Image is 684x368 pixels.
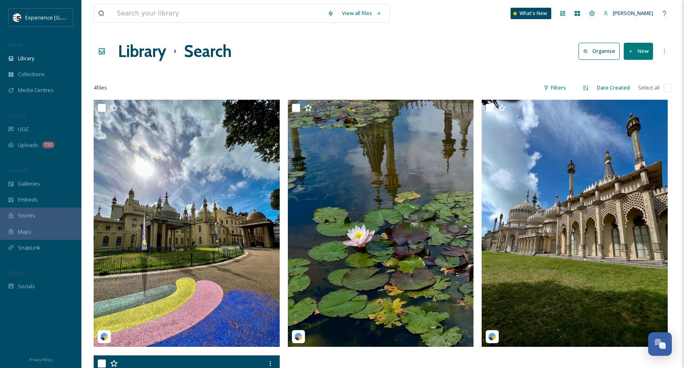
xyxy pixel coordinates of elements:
span: WIDGETS [8,167,27,173]
input: Search your library [113,4,323,22]
img: suitcasecally-17862896907398454.jpeg [482,100,668,347]
span: Galleries [18,180,40,188]
a: [PERSON_NAME] [599,5,657,21]
span: Media Centres [18,86,54,94]
span: UGC [18,125,29,133]
div: Date Created [593,80,634,96]
span: Stories [18,212,35,219]
img: WSCC%20ES%20Socials%20Icon%20-%20Secondary%20-%20Black.jpg [13,13,21,22]
span: MEDIA [8,42,22,48]
span: Embeds [18,196,38,204]
img: snapsea-logo.png [488,333,496,341]
img: suitcasecally-18082079822500669.jpeg [94,100,280,347]
span: Socials [18,283,35,290]
span: Collections [18,70,45,78]
span: Experience [GEOGRAPHIC_DATA] [25,13,106,21]
button: Organise [579,43,620,59]
button: New [624,43,653,59]
button: Open Chat [648,332,672,356]
span: Uploads [18,141,38,149]
a: Privacy Policy [29,354,53,364]
a: What's New [511,8,551,19]
a: View all files [338,5,386,21]
span: Maps [18,228,31,236]
div: 752 [42,142,55,148]
span: Library [18,55,34,62]
span: [PERSON_NAME] [613,9,653,17]
a: Organise [579,43,624,59]
img: snapsea-logo.png [100,333,108,341]
span: SOCIALS [8,270,24,276]
span: SnapLink [18,244,40,252]
span: 4 file s [94,84,107,92]
a: Library [118,39,166,64]
span: Privacy Policy [29,357,53,362]
h1: Search [184,39,232,64]
img: suitcasecally-17991605339829694.jpeg [288,100,474,347]
div: Filters [539,80,570,96]
span: COLLECT [8,113,26,119]
span: Select all [638,84,660,92]
img: snapsea-logo.png [294,333,303,341]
